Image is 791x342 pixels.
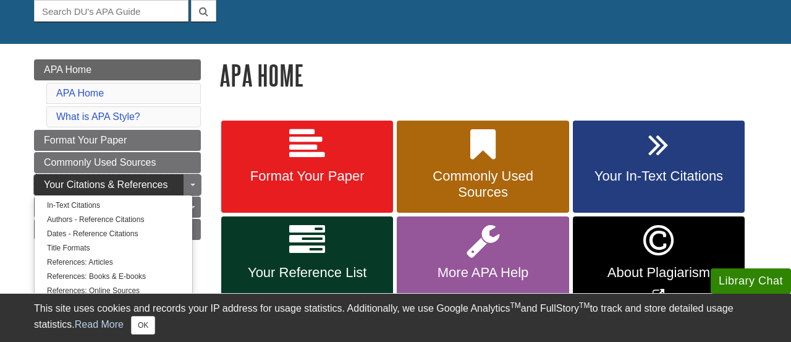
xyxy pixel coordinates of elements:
button: Close [131,316,155,335]
button: Library Chat [711,268,791,294]
a: Your Reference List [221,216,393,311]
a: Commonly Used Sources [34,152,201,173]
span: APA Home [44,64,91,75]
a: References: Articles [35,255,192,270]
a: More APA Help [397,216,569,311]
sup: TM [579,301,590,310]
a: In-Text Citations [35,199,192,213]
a: What is APA Style? [56,111,140,122]
a: Title Formats [35,241,192,255]
a: References: Books & E-books [35,270,192,284]
span: About Plagiarism [582,265,735,281]
a: Format Your Paper [34,130,201,151]
span: Your Citations & References [44,179,167,190]
span: Commonly Used Sources [406,168,559,200]
a: APA Home [56,88,104,98]
div: Guide Page Menu [34,59,201,322]
sup: TM [510,301,520,310]
span: Your Reference List [231,265,384,281]
a: Dates - Reference Citations [35,227,192,241]
a: Authors - Reference Citations [35,213,192,227]
span: More APA Help [406,265,559,281]
a: Commonly Used Sources [397,121,569,213]
a: Read More [75,319,124,330]
h1: APA Home [219,59,757,91]
span: Your In-Text Citations [582,168,735,184]
a: APA Home [34,59,201,80]
a: References: Online Sources [35,284,192,298]
a: Your In-Text Citations [573,121,745,213]
a: Your Citations & References [34,174,201,195]
a: Link opens in new window [573,216,745,311]
span: Format Your Paper [44,135,127,145]
span: Format Your Paper [231,168,384,184]
a: Format Your Paper [221,121,393,213]
span: Commonly Used Sources [44,157,156,168]
div: This site uses cookies and records your IP address for usage statistics. Additionally, we use Goo... [34,301,757,335]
